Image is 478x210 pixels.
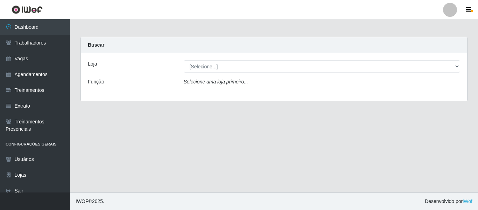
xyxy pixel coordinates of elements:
strong: Buscar [88,42,104,48]
i: Selecione uma loja primeiro... [184,79,248,84]
img: CoreUI Logo [12,5,43,14]
span: Desenvolvido por [425,198,472,205]
span: © 2025 . [76,198,104,205]
span: IWOF [76,198,89,204]
label: Loja [88,60,97,68]
a: iWof [463,198,472,204]
label: Função [88,78,104,86]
